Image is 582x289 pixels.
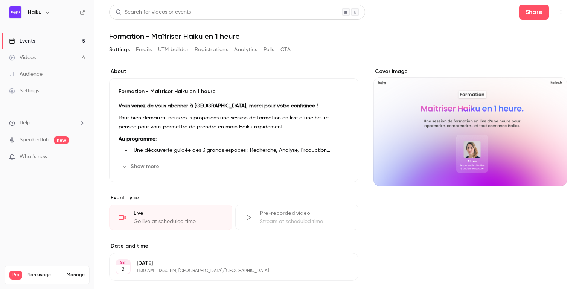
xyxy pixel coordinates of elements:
button: Share [519,5,549,20]
p: 11:30 AM - 12:30 PM, [GEOGRAPHIC_DATA]/[GEOGRAPHIC_DATA] [137,268,318,274]
img: Haiku [9,6,21,18]
div: Pre-recorded videoStream at scheduled time [235,205,358,230]
p: [DATE] [137,260,318,267]
div: LiveGo live at scheduled time [109,205,232,230]
strong: Vous venez de vous abonner à [GEOGRAPHIC_DATA], merci pour votre confiance ! [119,103,318,109]
span: new [54,136,69,144]
strong: Au programme [119,136,155,142]
label: Cover image [373,68,567,75]
button: Settings [109,44,130,56]
div: Audience [9,70,43,78]
div: Settings [9,87,39,95]
button: Polls [264,44,274,56]
button: UTM builder [158,44,189,56]
button: Registrations [195,44,228,56]
button: Show more [119,161,164,173]
p: 2 [122,266,125,273]
h1: Formation - Maîtriser Haiku en 1 heure [109,32,567,41]
button: CTA [280,44,291,56]
a: SpeakerHub [20,136,49,144]
div: SEP [116,260,130,265]
p: Event type [109,194,358,202]
span: Plan usage [27,272,62,278]
section: Cover image [373,68,567,186]
div: Events [9,37,35,45]
div: Videos [9,54,36,61]
button: Analytics [234,44,257,56]
label: Date and time [109,242,358,250]
label: About [109,68,358,75]
a: Manage [67,272,85,278]
li: Une découverte guidée des 3 grands espaces : Recherche, Analyse, Production [131,147,349,154]
div: Live [134,209,223,217]
p: Pour bien démarrer, nous vous proposons une session de formation en live d’une heure, pensée pour... [119,113,349,132]
li: help-dropdown-opener [9,119,85,127]
span: Help [20,119,30,127]
div: Search for videos or events [116,8,191,16]
p: Formation - Maîtriser Haiku en 1 heure [119,88,349,95]
h6: Haiku [28,9,41,16]
p: : [119,135,349,144]
div: Go live at scheduled time [134,218,223,225]
div: Stream at scheduled time [260,218,349,225]
span: Pro [9,271,22,280]
span: What's new [20,153,48,161]
div: Pre-recorded video [260,209,349,217]
button: Emails [136,44,152,56]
